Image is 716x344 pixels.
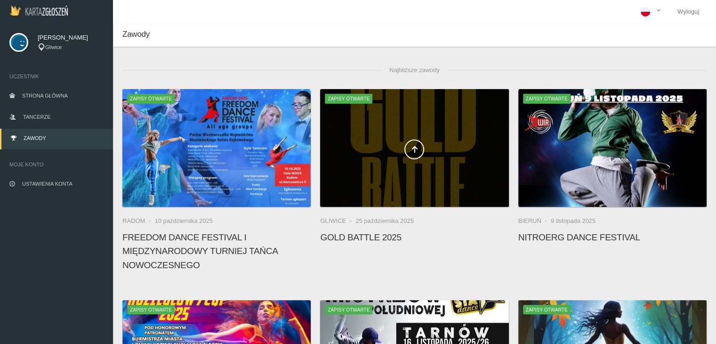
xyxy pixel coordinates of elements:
span: Zapisy otwarte [325,94,372,103]
li: 9 listopada 2025 [551,216,595,226]
span: Ustawienia konta [22,181,72,187]
span: Zapisy otwarte [523,94,571,103]
a: FREEDOM DANCE FESTIVAL I Międzynarodowy Turniej Tańca NowoczesnegoZapisy otwarte [122,89,311,207]
span: Zapisy otwarte [127,305,175,314]
span: Najbliższe zawody [382,61,447,80]
a: Gold Battle 2025Zapisy otwarte [320,89,508,207]
span: Zapisy otwarte [523,305,571,314]
img: NitroErg Dance Festival [518,89,707,207]
div: Gliwice [38,43,104,51]
h4: Gold Battle 2025 [320,230,508,244]
span: Tancerze [23,114,50,120]
span: Zawody [122,30,150,39]
img: Logo [9,5,68,16]
span: Strona główna [22,93,68,98]
img: svg [9,33,28,52]
span: Zapisy otwarte [127,94,175,103]
li: Radom [122,216,154,226]
li: Bieruń [518,216,551,226]
li: 25 października 2025 [355,216,414,226]
a: NitroErg Dance FestivalZapisy otwarte [518,89,707,207]
span: Uczestnik [9,72,104,81]
img: FREEDOM DANCE FESTIVAL I Międzynarodowy Turniej Tańca Nowoczesnego [122,89,311,207]
h4: FREEDOM DANCE FESTIVAL I Międzynarodowy Turniej Tańca Nowoczesnego [122,230,311,272]
span: Zapisy otwarte [325,305,372,314]
li: 10 października 2025 [154,216,213,226]
span: [PERSON_NAME] [38,33,104,42]
li: Gliwice [320,216,355,226]
h4: NitroErg Dance Festival [518,230,707,244]
span: Zawody [24,135,46,141]
span: Moje konto [9,160,104,169]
